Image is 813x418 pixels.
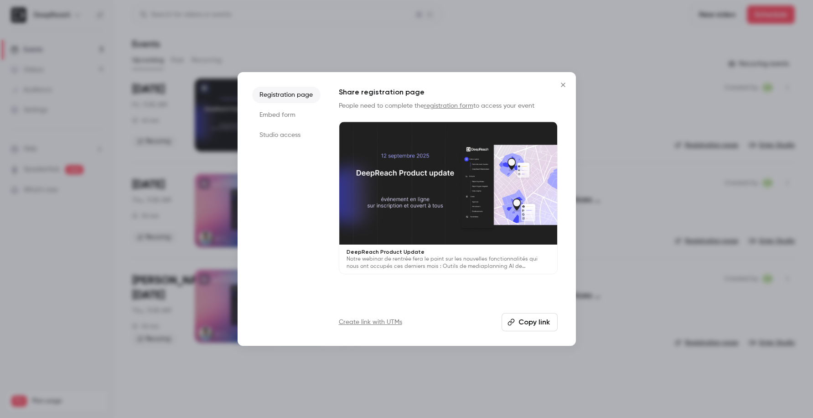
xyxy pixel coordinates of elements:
h1: Share registration page [339,87,558,98]
a: DeepReach Product UpdateNotre webinar de rentrée fera le point sur les nouvelles fonctionnalités ... [339,121,558,274]
p: DeepReach Product Update [347,248,550,256]
li: Studio access [252,127,321,143]
p: People need to complete the to access your event [339,101,558,110]
button: Copy link [502,313,558,331]
p: Notre webinar de rentrée fera le point sur les nouvelles fonctionnalités qui nous ont occupés ces... [347,256,550,270]
button: Close [554,76,572,94]
li: Registration page [252,87,321,103]
a: registration form [424,103,473,109]
a: Create link with UTMs [339,318,402,327]
li: Embed form [252,107,321,123]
